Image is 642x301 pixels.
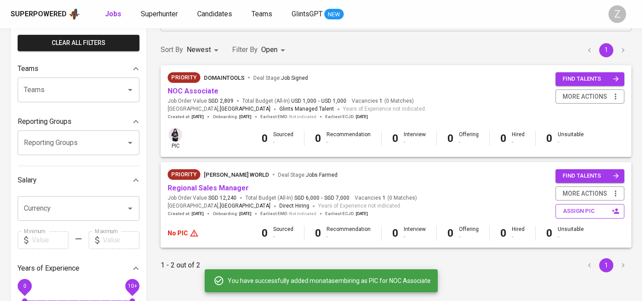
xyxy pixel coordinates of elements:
div: - [327,138,371,146]
b: 0 [500,227,507,239]
span: Priority [168,73,200,82]
span: SGD 12,240 [208,194,237,202]
b: 0 [447,227,454,239]
p: 1 - 2 out of 2 [161,260,200,271]
span: 1 [381,194,386,202]
button: find talents [556,169,624,183]
div: Z [608,5,626,23]
span: Jobs Farmed [306,172,338,178]
b: 0 [315,132,321,145]
span: 0 [23,282,26,289]
button: assign pic [556,204,624,219]
nav: pagination navigation [581,43,631,57]
span: Not indicated [289,211,316,217]
span: GlintsGPT [292,10,323,18]
span: Teams [252,10,272,18]
div: Open [261,42,288,58]
div: Interview [404,226,426,241]
b: 0 [447,132,454,145]
button: page 1 [599,43,613,57]
div: Recommendation [327,226,371,241]
span: Open [261,45,278,54]
span: Candidates [197,10,232,18]
span: Superhunter [141,10,178,18]
span: Vacancies ( 0 Matches ) [352,97,414,105]
span: Onboarding : [213,211,252,217]
span: Job Order Value [168,194,237,202]
a: Candidates [197,9,234,20]
span: Deal Stage : [253,75,308,81]
a: NOC Associate [168,87,218,95]
p: Teams [18,63,38,74]
span: [GEOGRAPHIC_DATA] , [168,105,270,114]
img: app logo [68,7,80,21]
span: Earliest EMD : [260,114,316,120]
span: DomainTools [204,74,244,81]
div: Unsuitable [558,226,584,241]
div: Teams [18,60,139,78]
button: Open [124,137,136,149]
b: 0 [262,132,268,145]
div: - [558,233,584,241]
span: [DATE] [191,211,204,217]
button: Open [124,202,136,215]
span: SGD 6,000 [294,194,319,202]
input: Value [103,231,139,249]
div: Sourced [273,131,293,146]
span: [PERSON_NAME] World [204,171,269,178]
span: Earliest ECJD : [325,211,368,217]
span: [DATE] [239,211,252,217]
span: Onboarding : [213,114,252,120]
span: Years of Experience not indicated. [318,202,402,211]
span: Earliest ECJD : [325,114,368,120]
a: Jobs [105,9,123,20]
nav: pagination navigation [581,258,631,272]
span: Job Signed [281,75,308,81]
span: find talents [563,171,619,181]
span: Clear All filters [25,37,132,48]
a: Superpoweredapp logo [11,7,80,21]
button: Open [124,84,136,96]
b: 0 [546,132,552,145]
span: 1 [378,97,383,105]
p: Sort By [161,45,183,55]
span: USD 1,000 [291,97,316,105]
button: find talents [556,72,624,86]
span: assign pic [563,206,619,216]
span: Job Order Value [168,97,233,105]
p: Filter By [232,45,258,55]
span: Created at : [168,211,204,217]
a: Teams [252,9,274,20]
div: Superpowered [11,9,67,19]
b: 0 [262,227,268,239]
span: Deal Stage : [278,172,338,178]
span: Years of Experience not indicated. [343,105,426,114]
img: monata@glints.com [169,128,182,141]
span: [GEOGRAPHIC_DATA] [220,105,270,114]
div: - [459,233,479,241]
b: 0 [546,227,552,239]
span: [DATE] [191,114,204,120]
div: Newest [187,42,222,58]
div: - [273,233,293,241]
div: Interview [404,131,426,146]
button: more actions [556,89,624,104]
input: Value [32,231,68,249]
span: - [318,97,319,105]
div: - [512,233,525,241]
span: find talents [563,74,619,84]
div: New Job received from Demand Team [168,72,200,83]
span: Vacancies ( 0 Matches ) [355,194,417,202]
span: more actions [563,91,607,102]
button: more actions [556,186,624,201]
div: Reporting Groups [18,113,139,130]
b: 0 [315,227,321,239]
span: [GEOGRAPHIC_DATA] [220,202,270,211]
span: - [321,194,323,202]
a: Regional Sales Manager [168,184,249,192]
div: Years of Experience [18,260,139,277]
span: 10+ [128,282,137,289]
b: 0 [392,227,398,239]
a: GlintsGPT NEW [292,9,344,20]
div: - [512,138,525,146]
